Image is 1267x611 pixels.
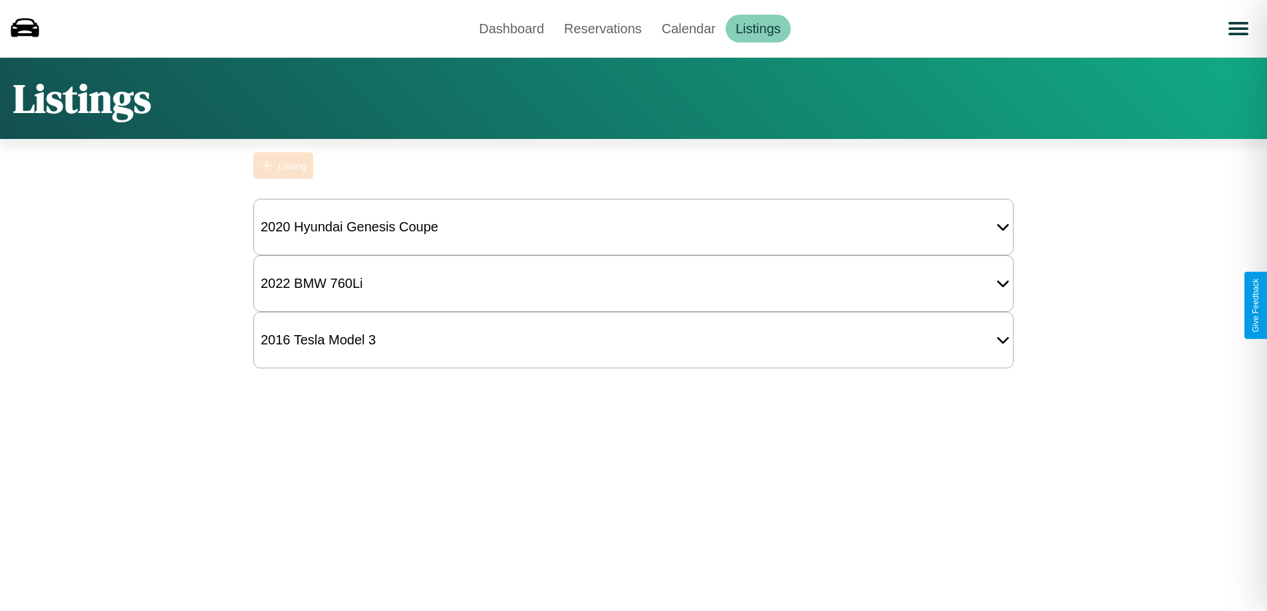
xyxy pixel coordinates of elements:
[726,15,791,43] a: Listings
[13,71,151,126] h1: Listings
[254,213,445,241] div: 2020 Hyundai Genesis Coupe
[554,15,652,43] a: Reservations
[254,269,369,298] div: 2022 BMW 760Li
[1220,10,1257,47] button: Open menu
[1251,279,1260,332] div: Give Feedback
[652,15,726,43] a: Calendar
[254,326,382,354] div: 2016 Tesla Model 3
[469,15,554,43] a: Dashboard
[278,160,307,172] div: Listing
[253,152,313,179] button: Listing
